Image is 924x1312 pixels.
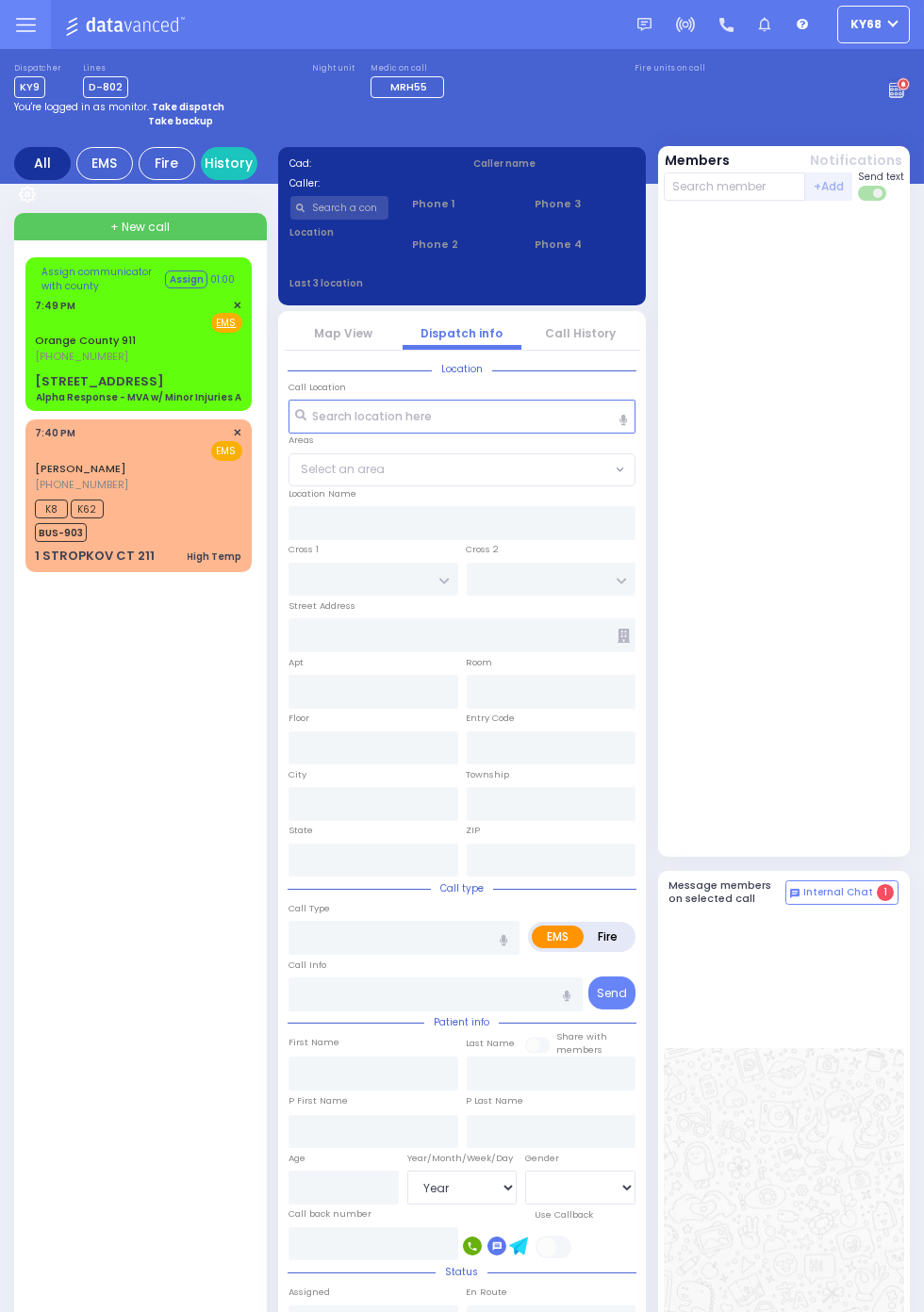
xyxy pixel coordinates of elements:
[431,881,493,895] span: Call type
[14,76,45,98] span: KY9
[289,824,313,837] label: State
[35,547,155,566] div: 1 STROPKOV CT 211
[35,500,68,518] span: K8
[467,1286,508,1299] label: En Route
[289,768,306,781] label: City
[289,712,309,725] label: Floor
[467,824,481,837] label: ZIP
[785,880,899,905] button: Internal Chat 1
[76,147,133,180] div: EMS
[289,959,326,972] label: Call Info
[188,549,242,564] div: High Temp
[467,768,510,781] label: Township
[535,237,634,253] span: Phone 4
[289,599,355,613] label: Street Address
[35,523,87,542] span: BUS-903
[669,879,786,904] h5: Message members on selected call
[234,298,242,314] span: ✕
[289,656,304,669] label: Apt
[289,400,635,434] input: Search location here
[14,100,149,114] span: You're logged in as monitor.
[810,151,902,171] button: Notifications
[65,13,190,37] img: Logo
[877,884,894,901] span: 1
[14,63,61,74] label: Dispatcher
[803,886,873,899] span: Internal Chat
[557,1030,608,1042] small: Share with
[37,390,242,404] div: Alpha Response - MVA w/ Minor Injuries A
[35,349,128,364] span: [PHONE_NUMBER]
[289,1286,330,1299] label: Assigned
[289,1036,339,1049] label: First Name
[467,543,500,556] label: Cross 2
[289,543,319,556] label: Cross 1
[35,461,126,476] a: [PERSON_NAME]
[152,100,224,114] strong: Take dispatch
[588,976,635,1009] button: Send
[290,196,389,220] input: Search a contact
[467,1037,516,1050] label: Last Name
[83,63,128,74] label: Lines
[432,362,492,376] span: Location
[314,325,372,341] a: Map View
[139,147,195,180] div: Fire
[35,426,75,440] span: 7:40 PM
[666,151,731,171] button: Members
[790,889,800,898] img: comment-alt.png
[217,316,237,330] u: EMS
[289,1152,305,1165] label: Age
[412,196,511,212] span: Phone 1
[290,176,451,190] label: Caller:
[201,147,257,180] a: History
[234,425,242,441] span: ✕
[110,219,170,236] span: + New call
[850,16,882,33] span: ky68
[424,1015,499,1029] span: Patient info
[467,656,493,669] label: Room
[71,500,104,518] span: K62
[557,1043,603,1056] span: members
[210,272,235,287] div: 01:00
[532,926,584,948] label: EMS
[290,276,463,290] label: Last 3 location
[546,325,617,341] a: Call History
[289,434,314,447] label: Areas
[436,1265,487,1279] span: Status
[467,1094,524,1107] label: P Last Name
[536,1208,594,1222] label: Use Callback
[289,381,346,394] label: Call Location
[312,63,355,74] label: Night unit
[211,441,242,461] span: EMS
[635,63,705,74] label: Fire units on call
[421,325,503,341] a: Dispatch info
[467,712,516,725] label: Entry Code
[619,629,631,643] span: Other building occupants
[289,902,330,915] label: Call Type
[290,225,389,239] label: Location
[301,461,385,478] span: Select an area
[525,1152,559,1165] label: Gender
[83,76,128,98] span: D-802
[664,172,806,201] input: Search member
[289,487,356,500] label: Location Name
[535,196,634,212] span: Phone 3
[583,926,633,948] label: Fire
[289,1207,371,1221] label: Call back number
[858,170,904,184] span: Send text
[14,147,71,180] div: All
[837,6,910,43] button: ky68
[289,1094,348,1107] label: P First Name
[148,114,213,128] strong: Take backup
[407,1152,518,1165] div: Year/Month/Week/Day
[474,156,635,171] label: Caller name
[637,18,652,32] img: message.svg
[412,237,511,253] span: Phone 2
[35,333,136,348] a: Orange County 911
[390,79,427,94] span: MRH55
[41,265,163,293] span: Assign communicator with county
[858,184,888,203] label: Turn off text
[165,271,207,288] button: Assign
[35,372,164,391] div: [STREET_ADDRESS]
[290,156,451,171] label: Cad:
[371,63,450,74] label: Medic on call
